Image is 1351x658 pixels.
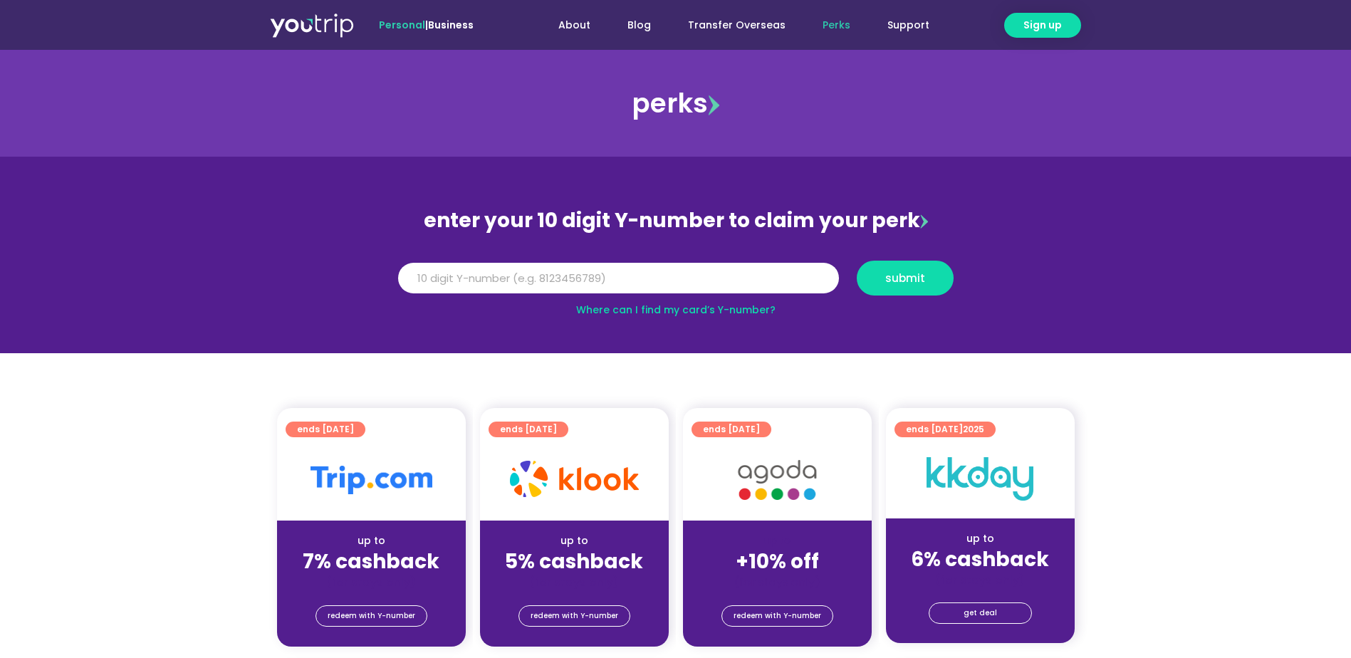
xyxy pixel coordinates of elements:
span: ends [DATE] [703,422,760,437]
strong: 5% cashback [505,548,643,575]
span: ends [DATE] [906,422,984,437]
a: redeem with Y-number [721,605,833,627]
a: Perks [804,12,869,38]
span: Sign up [1023,18,1062,33]
span: up to [764,533,791,548]
div: enter your 10 digit Y-number to claim your perk [391,202,961,239]
input: 10 digit Y-number (e.g. 8123456789) [398,263,839,294]
div: (for stays only) [288,575,454,590]
span: get deal [964,603,997,623]
strong: 6% cashback [911,545,1049,573]
nav: Menu [512,12,948,38]
span: Personal [379,18,425,32]
a: get deal [929,602,1032,624]
strong: +10% off [736,548,819,575]
a: ends [DATE] [286,422,365,437]
div: (for stays only) [491,575,657,590]
span: redeem with Y-number [734,606,821,626]
a: Blog [609,12,669,38]
a: Support [869,12,948,38]
a: ends [DATE] [489,422,568,437]
a: Sign up [1004,13,1081,38]
a: ends [DATE] [692,422,771,437]
a: redeem with Y-number [518,605,630,627]
button: submit [857,261,954,296]
a: redeem with Y-number [315,605,427,627]
span: redeem with Y-number [328,606,415,626]
span: submit [885,273,925,283]
a: Where can I find my card’s Y-number? [576,303,776,317]
strong: 7% cashback [303,548,439,575]
span: 2025 [963,423,984,435]
span: | [379,18,474,32]
div: up to [897,531,1063,546]
div: (for stays only) [897,573,1063,587]
form: Y Number [398,261,954,306]
a: ends [DATE]2025 [894,422,996,437]
span: ends [DATE] [297,422,354,437]
a: Transfer Overseas [669,12,804,38]
a: Business [428,18,474,32]
div: (for stays only) [694,575,860,590]
span: redeem with Y-number [531,606,618,626]
a: About [540,12,609,38]
div: up to [288,533,454,548]
span: ends [DATE] [500,422,557,437]
div: up to [491,533,657,548]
